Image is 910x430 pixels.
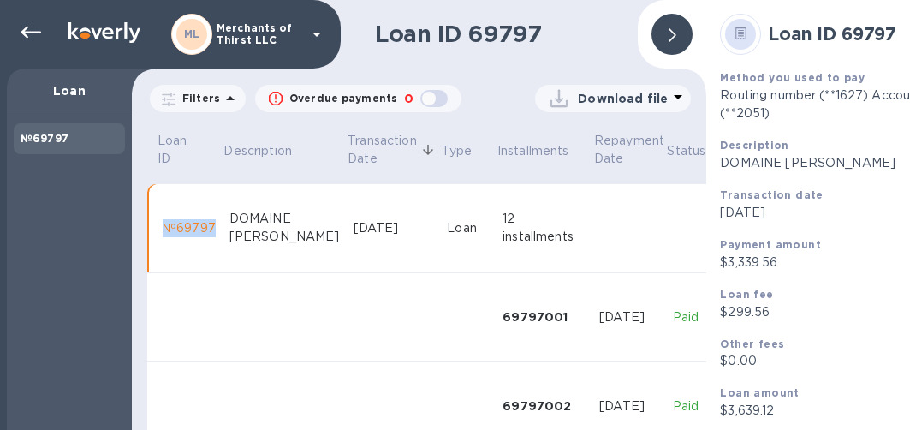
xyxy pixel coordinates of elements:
[599,397,659,415] div: [DATE]
[158,132,199,168] p: Loan ID
[720,386,799,399] b: Loan amount
[404,90,413,108] p: 0
[673,397,700,415] p: Paid
[503,308,586,325] div: 69797001
[673,308,700,326] p: Paid
[348,132,438,168] span: Transaction Date
[720,139,788,152] b: Description
[175,91,220,105] p: Filters
[720,238,821,251] b: Payment amount
[217,22,302,46] p: Merchants of Thirst LLC
[163,219,216,237] div: №69797
[497,142,592,160] span: Installments
[447,219,489,237] div: Loan
[354,219,434,237] div: [DATE]
[442,142,495,160] span: Type
[223,142,313,160] span: Description
[768,23,896,45] b: Loan ID 69797
[503,210,586,246] div: 12 installments
[68,22,140,43] img: Logo
[497,142,569,160] p: Installments
[720,288,773,301] b: Loan fee
[229,210,340,246] div: DOMAINE [PERSON_NAME]
[21,82,118,99] p: Loan
[375,21,624,48] h1: Loan ID 69797
[720,71,865,84] b: Method you used to pay
[255,85,461,112] button: Overdue payments0
[720,337,784,350] b: Other fees
[158,132,221,168] span: Loan ID
[503,397,586,415] div: 69797002
[594,132,664,168] p: Repayment Date
[599,308,659,326] div: [DATE]
[578,90,668,107] p: Download file
[289,91,397,106] p: Overdue payments
[184,27,200,40] b: ML
[667,142,705,160] p: Status
[442,142,473,160] p: Type
[720,188,823,201] b: Transaction date
[223,142,291,160] p: Description
[21,132,68,145] b: №69797
[348,132,416,168] p: Transaction Date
